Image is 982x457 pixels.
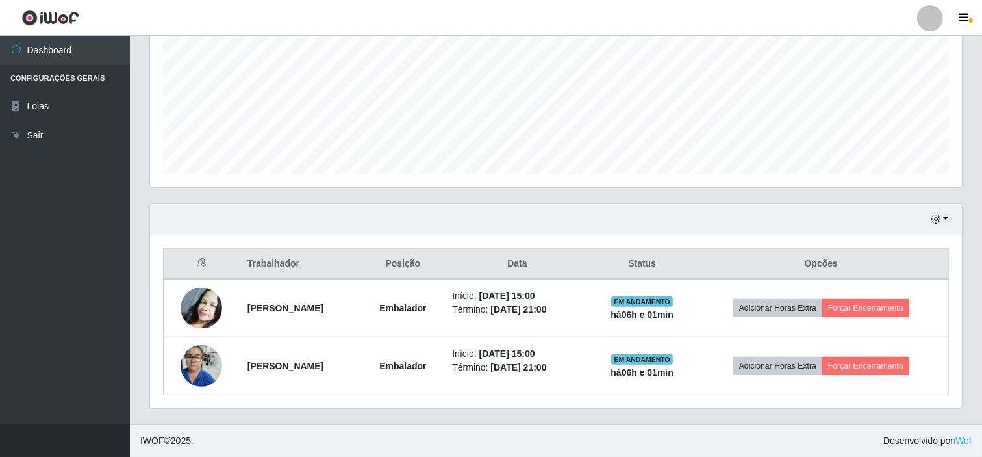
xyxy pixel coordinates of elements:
[181,288,222,328] img: 1724612024649.jpeg
[452,289,582,303] li: Início:
[733,299,822,317] button: Adicionar Horas Extra
[362,249,445,280] th: Posição
[694,249,949,280] th: Opções
[479,348,535,359] time: [DATE] 15:00
[883,434,972,448] span: Desenvolvido por
[452,303,582,317] li: Término:
[822,299,909,317] button: Forçar Encerramento
[452,361,582,374] li: Término:
[247,361,323,371] strong: [PERSON_NAME]
[611,296,673,307] span: EM ANDAMENTO
[733,357,822,375] button: Adicionar Horas Extra
[490,362,546,372] time: [DATE] 21:00
[452,347,582,361] li: Início:
[444,249,590,280] th: Data
[953,436,972,446] a: iWof
[181,338,222,393] img: 1747872816580.jpeg
[247,303,323,313] strong: [PERSON_NAME]
[140,434,194,448] span: © 2025 .
[490,304,546,315] time: [DATE] 21:00
[822,357,909,375] button: Forçar Encerramento
[140,436,164,446] span: IWOF
[379,303,426,313] strong: Embalador
[240,249,362,280] th: Trabalhador
[611,309,674,320] strong: há 06 h e 01 min
[21,10,79,26] img: CoreUI Logo
[379,361,426,371] strong: Embalador
[611,367,674,378] strong: há 06 h e 01 min
[590,249,694,280] th: Status
[479,291,535,301] time: [DATE] 15:00
[611,354,673,365] span: EM ANDAMENTO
